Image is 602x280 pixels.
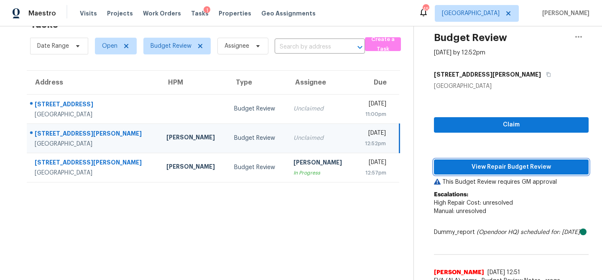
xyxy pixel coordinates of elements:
[487,270,520,275] span: [DATE] 12:51
[434,82,589,90] div: [GEOGRAPHIC_DATA]
[219,9,251,18] span: Properties
[355,71,400,94] th: Due
[434,49,485,57] div: [DATE] by 12:52pm
[293,158,348,169] div: [PERSON_NAME]
[434,192,468,198] b: Escalations:
[287,71,355,94] th: Assignee
[30,20,58,28] h2: Tasks
[27,71,160,94] th: Address
[35,129,153,140] div: [STREET_ADDRESS][PERSON_NAME]
[293,169,348,177] div: In Progress
[539,9,589,18] span: [PERSON_NAME]
[293,105,348,113] div: Unclaimed
[365,37,401,51] button: Create a Task
[143,9,181,18] span: Work Orders
[354,41,366,53] button: Open
[477,229,519,235] i: (Opendoor HQ)
[35,140,153,148] div: [GEOGRAPHIC_DATA]
[361,139,386,148] div: 12:52pm
[441,162,582,172] span: View Repair Budget Review
[150,42,191,50] span: Budget Review
[434,268,484,277] span: [PERSON_NAME]
[224,42,249,50] span: Assignee
[234,105,280,113] div: Budget Review
[442,9,500,18] span: [GEOGRAPHIC_DATA]
[441,120,582,130] span: Claim
[434,208,486,214] span: Manual: unresolved
[35,158,153,169] div: [STREET_ADDRESS][PERSON_NAME]
[434,70,541,79] h5: [STREET_ADDRESS][PERSON_NAME]
[361,129,386,139] div: [DATE]
[434,33,507,42] h2: Budget Review
[227,71,287,94] th: Type
[261,9,316,18] span: Geo Assignments
[434,117,589,133] button: Claim
[80,9,97,18] span: Visits
[275,41,342,54] input: Search by address
[166,133,221,144] div: [PERSON_NAME]
[434,228,589,236] div: Dummy_report
[160,71,227,94] th: HPM
[28,9,56,18] span: Maestro
[361,158,387,169] div: [DATE]
[37,42,69,50] span: Date Range
[204,6,210,15] div: 1
[107,9,133,18] span: Projects
[423,5,429,13] div: 45
[35,169,153,177] div: [GEOGRAPHIC_DATA]
[369,35,397,54] span: Create a Task
[35,100,153,110] div: [STREET_ADDRESS]
[102,42,117,50] span: Open
[361,110,387,118] div: 11:00pm
[361,100,387,110] div: [DATE]
[35,110,153,119] div: [GEOGRAPHIC_DATA]
[191,10,209,16] span: Tasks
[234,163,280,172] div: Budget Review
[166,162,221,173] div: [PERSON_NAME]
[234,134,280,142] div: Budget Review
[520,229,580,235] i: scheduled for: [DATE]
[434,159,589,175] button: View Repair Budget Review
[541,67,552,82] button: Copy Address
[361,169,387,177] div: 12:57pm
[434,178,589,186] p: This Budget Review requires GM approval
[293,134,348,142] div: Unclaimed
[434,200,513,206] span: High Repair Cost: unresolved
